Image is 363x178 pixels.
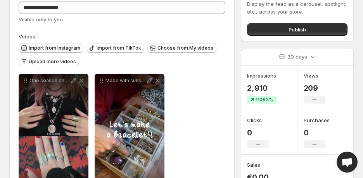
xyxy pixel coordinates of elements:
[29,78,70,84] p: One season endless ways to stack Which fall vibe are you rocking ethnasia fallvibes falloutfits n...
[19,43,83,53] button: Import from Instagram
[256,97,273,103] span: 11092%
[304,72,318,79] h3: Views
[19,16,64,22] span: Visible only to you.
[105,78,146,84] p: Made with sunshine good vibes and a whole lotta knots Catch the magic in every twist handmade mac...
[86,43,144,53] button: Import from TikTok
[247,116,262,124] h3: Clicks
[247,23,347,36] button: Publish
[247,72,276,79] h3: Impressions
[247,161,260,169] h3: Sales
[304,83,325,93] p: 209
[289,26,306,33] span: Publish
[97,45,141,51] span: Import from TikTok
[19,57,79,66] button: Upload more videos
[147,43,216,53] button: Choose from My videos
[247,128,269,137] p: 0
[19,33,35,40] span: Videos
[29,45,80,51] span: Import from Instagram
[247,83,277,93] p: 2,910
[287,53,307,60] p: 30 days
[337,152,358,173] div: Open chat
[304,128,330,137] p: 0
[304,116,330,124] h3: Purchases
[157,45,213,51] span: Choose from My videos
[29,59,76,65] span: Upload more videos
